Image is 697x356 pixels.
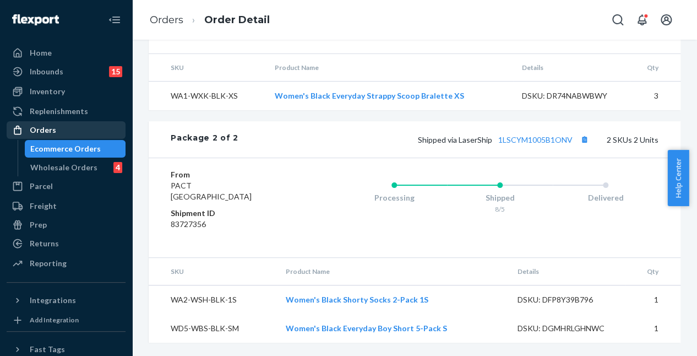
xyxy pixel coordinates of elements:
[7,63,126,80] a: Inbounds15
[7,103,126,120] a: Replenishments
[7,121,126,139] a: Orders
[109,66,122,77] div: 15
[577,132,591,147] button: Copy tracking number
[149,82,266,111] td: WA1-WXK-BLK-XS
[113,162,122,173] div: 4
[286,295,428,304] a: Women's Black Shorty Socks 2-Pack 1S
[149,314,277,343] td: WD5-WBS-BLK-SM
[7,83,126,100] a: Inventory
[30,181,53,192] div: Parcel
[447,192,553,203] div: Shipped
[171,132,238,147] div: Package 2 of 2
[30,86,65,97] div: Inventory
[655,9,677,31] button: Open account menu
[30,143,101,154] div: Ecommerce Orders
[238,132,658,147] div: 2 SKUs 2 Units
[30,66,63,77] div: Inbounds
[30,125,56,136] div: Orders
[7,177,126,195] a: Parcel
[149,258,277,285] th: SKU
[30,162,97,173] div: Wholesale Orders
[7,216,126,234] a: Prep
[286,323,447,333] a: Women's Black Everyday Boy Short 5-Pack S
[509,258,626,285] th: Details
[30,344,65,355] div: Fast Tags
[7,292,126,309] button: Integrations
[266,54,513,82] th: Product Name
[518,294,617,305] div: DSKU: DFP8Y39B796
[30,219,47,230] div: Prep
[149,285,277,315] td: WA2-WSH-BLK-1S
[277,258,509,285] th: Product Name
[518,323,617,334] div: DSKU: DGMHRLGHNWC
[104,9,126,31] button: Close Navigation
[275,91,464,100] a: Women's Black Everyday Strappy Scoop Bralette XS
[625,285,680,315] td: 1
[625,258,680,285] th: Qty
[12,14,59,25] img: Flexport logo
[30,47,52,58] div: Home
[7,235,126,252] a: Returns
[7,255,126,272] a: Reporting
[25,159,126,176] a: Wholesale Orders4
[30,238,59,249] div: Returns
[149,54,266,82] th: SKU
[171,169,297,180] dt: From
[150,14,183,26] a: Orders
[667,150,689,206] button: Help Center
[630,54,680,82] th: Qty
[625,314,680,343] td: 1
[7,44,126,62] a: Home
[30,315,79,325] div: Add Integration
[25,140,126,158] a: Ecommerce Orders
[171,219,297,230] dd: 83727356
[7,314,126,327] a: Add Integration
[631,9,653,31] button: Open notifications
[30,201,57,212] div: Freight
[7,197,126,215] a: Freight
[30,295,76,306] div: Integrations
[141,4,279,36] ol: breadcrumbs
[171,181,252,201] span: PACT [GEOGRAPHIC_DATA]
[522,90,622,101] div: DSKU: DR74NABWBWY
[498,135,573,144] a: 1LSCYM1005B1ONV
[447,204,553,214] div: 8/5
[630,82,680,111] td: 3
[418,135,591,144] span: Shipped via LaserShip
[553,192,658,203] div: Delivered
[204,14,270,26] a: Order Detail
[30,258,67,269] div: Reporting
[513,54,630,82] th: Details
[607,9,629,31] button: Open Search Box
[171,208,297,219] dt: Shipment ID
[341,192,447,203] div: Processing
[30,106,88,117] div: Replenishments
